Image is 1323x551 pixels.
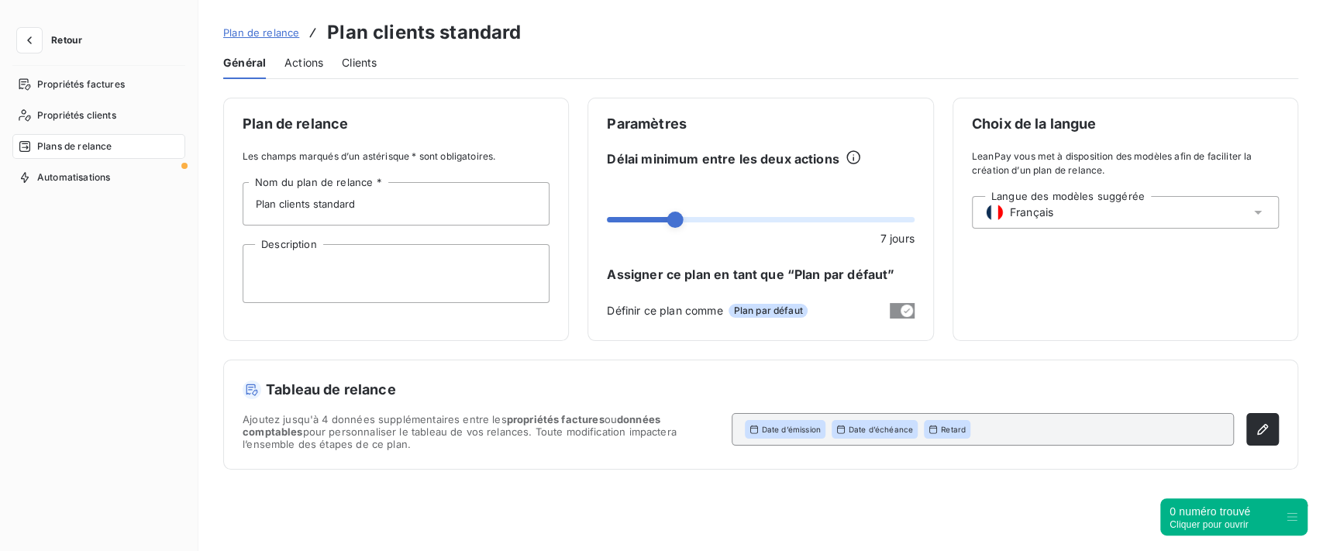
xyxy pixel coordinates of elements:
span: Date d’échéance [849,424,913,435]
span: Les champs marqués d’un astérisque * sont obligatoires. [243,150,550,164]
span: LeanPay vous met à disposition des modèles afin de faciliter la création d’un plan de relance. [972,150,1279,177]
span: Actions [284,55,323,71]
button: Retour [12,28,95,53]
a: Plan de relance [223,25,299,40]
span: Ajoutez jusqu'à 4 données supplémentaires entre les ou pour personnaliser le tableau de vos relan... [243,413,719,450]
a: Propriétés clients [12,103,185,128]
h3: Plan clients standard [327,19,521,46]
span: propriétés factures [507,413,605,425]
span: 7 jours [880,230,915,246]
span: Plans de relance [37,139,112,153]
span: Date d’émission [762,424,821,435]
span: Français [1010,205,1053,220]
span: Propriétés factures [37,77,125,91]
span: Plan de relance [243,117,550,131]
span: Choix de la langue [972,117,1279,131]
input: placeholder [243,182,550,226]
span: Retour [51,36,82,45]
span: Paramètres [607,117,914,131]
span: Clients [342,55,377,71]
span: Assigner ce plan en tant que “Plan par défaut” [607,265,914,284]
a: Propriétés factures [12,72,185,97]
span: Général [223,55,266,71]
span: Délai minimum entre les deux actions [607,150,839,168]
a: Plans de relance [12,134,185,159]
span: Automatisations [37,170,110,184]
a: Automatisations [12,165,185,190]
span: Retard [941,424,966,435]
span: Plan par défaut [729,304,807,318]
h5: Tableau de relance [243,379,1279,401]
span: Définir ce plan comme [607,302,722,319]
span: Propriétés clients [37,108,116,122]
span: Plan de relance [223,26,299,39]
span: données comptables [243,413,660,438]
